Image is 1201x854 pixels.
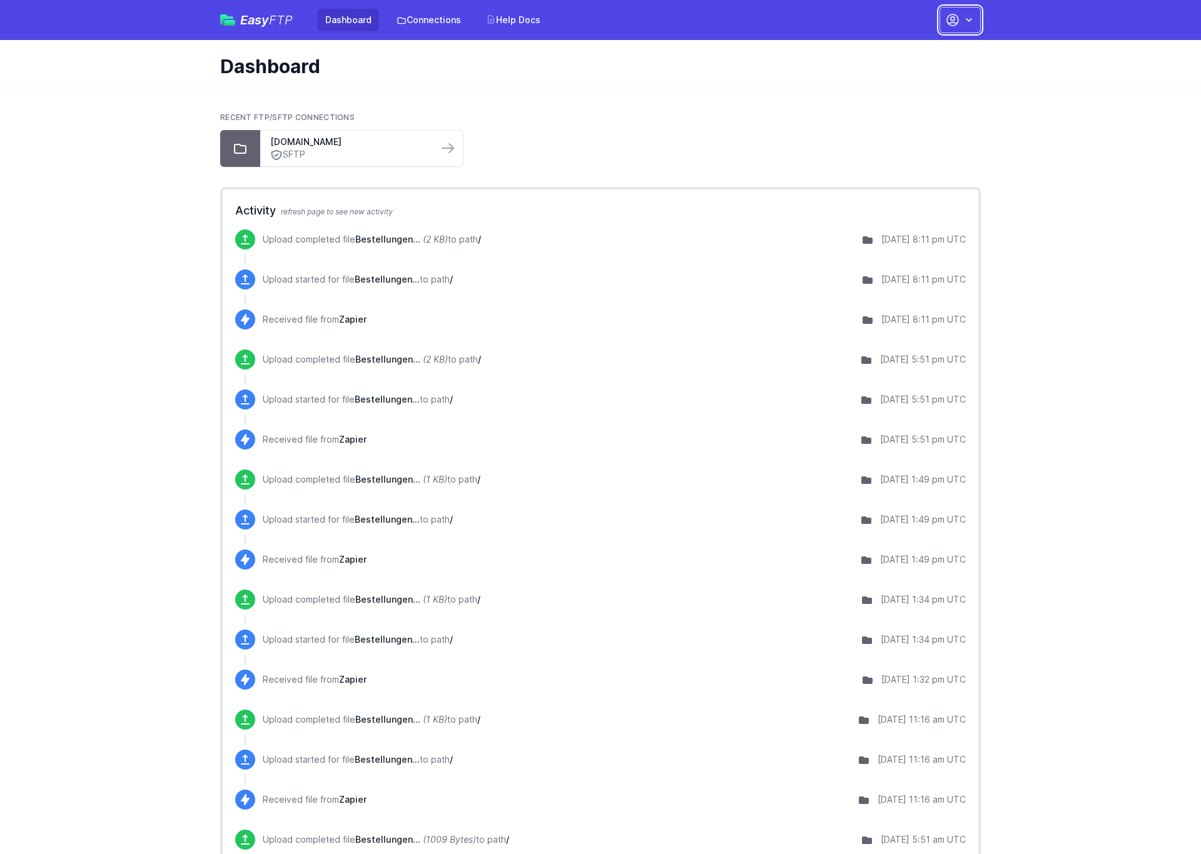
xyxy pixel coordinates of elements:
[450,514,453,525] span: /
[880,513,966,526] div: [DATE] 1:49 pm UTC
[423,474,447,485] i: (1 KB)
[423,234,448,244] i: (2 KB)
[880,553,966,566] div: [DATE] 1:49 pm UTC
[263,553,367,566] p: Received file from
[450,754,453,765] span: /
[423,594,447,605] i: (1 KB)
[220,14,235,26] img: easyftp_logo.png
[355,594,420,605] span: Bestellungen.csv
[270,136,428,148] a: [DOMAIN_NAME]
[881,273,966,286] div: [DATE] 8:11 pm UTC
[220,14,293,26] a: EasyFTP
[263,313,367,326] p: Received file from
[878,713,966,726] div: [DATE] 11:16 am UTC
[477,714,480,725] span: /
[450,634,453,645] span: /
[880,473,966,486] div: [DATE] 1:49 pm UTC
[339,314,367,324] span: Zapier
[263,633,453,646] p: Upload started for file to path
[878,793,966,806] div: [DATE] 11:16 am UTC
[263,233,481,246] p: Upload completed file to path
[881,233,966,246] div: [DATE] 8:11 pm UTC
[355,714,420,725] span: Bestellungen.csv
[220,55,971,78] h1: Dashboard
[881,633,966,646] div: [DATE] 1:34 pm UTC
[281,207,393,216] span: refresh page to see new activity
[355,274,420,284] span: Bestellungen.csv
[881,313,966,326] div: [DATE] 8:11 pm UTC
[355,474,420,485] span: Bestellungen.csv
[263,673,367,686] p: Received file from
[263,513,453,526] p: Upload started for file to path
[339,434,367,445] span: Zapier
[263,353,481,366] p: Upload completed file to path
[450,394,453,404] span: /
[263,793,367,806] p: Received file from
[881,593,966,606] div: [DATE] 1:34 pm UTC
[263,713,480,726] p: Upload completed file to path
[220,113,981,123] h2: Recent FTP/SFTP Connections
[423,834,476,845] i: (1009 Bytes)
[355,354,420,364] span: Bestellungen.csv
[263,273,453,286] p: Upload started for file to path
[450,274,453,284] span: /
[263,753,453,766] p: Upload started for file to path
[263,833,509,846] p: Upload completed file to path
[878,753,966,766] div: [DATE] 11:16 am UTC
[880,433,966,446] div: [DATE] 5:51 pm UTC
[270,148,428,161] a: SFTP
[355,234,420,244] span: Bestellungen.csv
[263,593,480,606] p: Upload completed file to path
[263,433,367,446] p: Received file from
[355,754,420,765] span: Bestellungen.csv
[478,234,481,244] span: /
[880,353,966,366] div: [DATE] 5:51 pm UTC
[355,514,420,525] span: Bestellungen.csv
[355,394,420,404] span: Bestellungen.csv
[235,202,966,219] h2: Activity
[881,673,966,686] div: [DATE] 1:32 pm UTC
[318,9,379,31] a: Dashboard
[479,9,548,31] a: Help Docs
[881,833,966,846] div: [DATE] 5:51 am UTC
[506,834,509,845] span: /
[477,594,480,605] span: /
[339,794,367,805] span: Zapier
[339,554,367,565] span: Zapier
[355,634,420,645] span: Bestellungen.csv
[478,354,481,364] span: /
[240,14,293,26] span: Easy
[423,354,448,364] i: (2 KB)
[263,473,480,486] p: Upload completed file to path
[355,834,420,845] span: Bestellungen.csv
[339,674,367,685] span: Zapier
[477,474,480,485] span: /
[389,9,469,31] a: Connections
[880,393,966,406] div: [DATE] 5:51 pm UTC
[423,714,447,725] i: (1 KB)
[269,13,293,28] span: FTP
[263,393,453,406] p: Upload started for file to path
